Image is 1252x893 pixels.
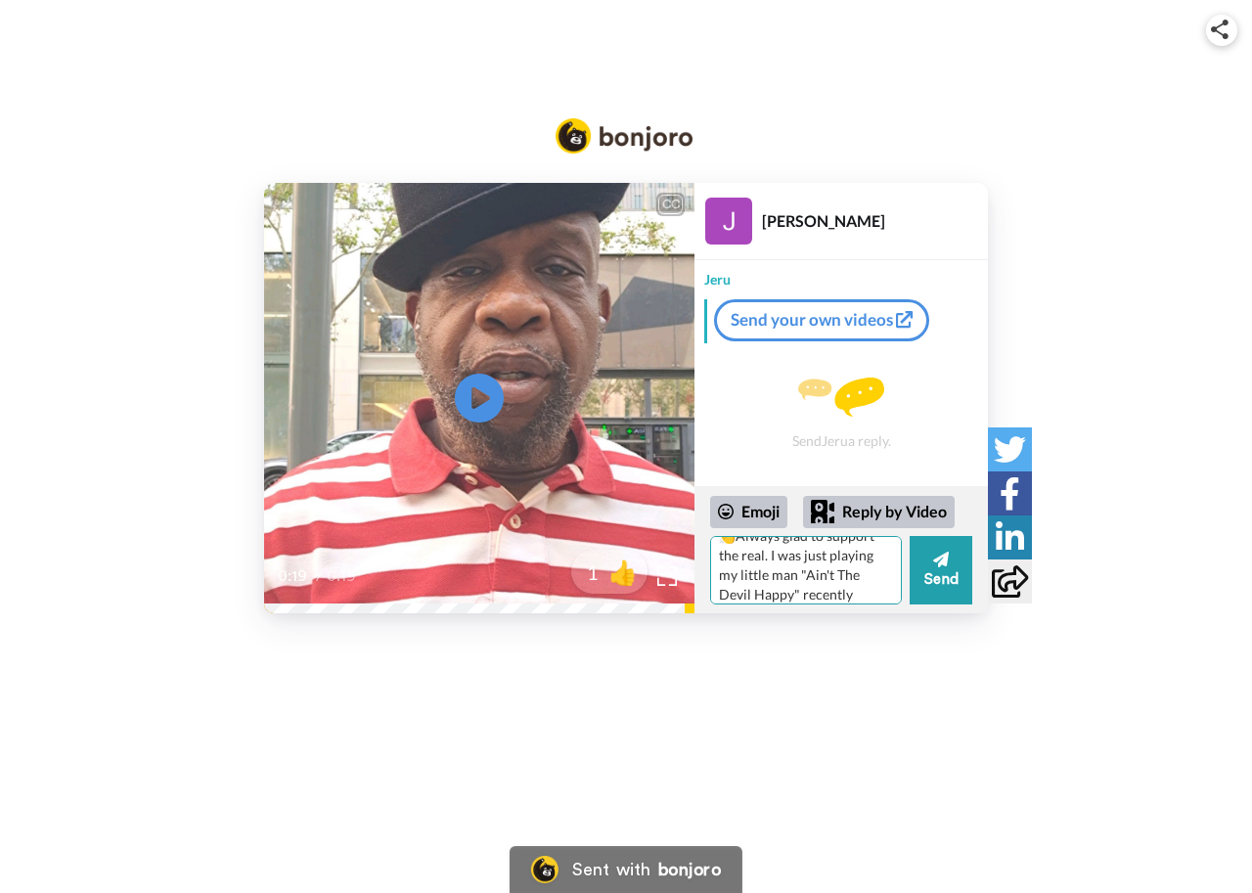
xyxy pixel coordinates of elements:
div: Jeru [694,260,988,290]
img: ic_share.svg [1211,20,1229,39]
div: Send Jeru a reply. [694,351,988,477]
div: CC [658,195,683,214]
a: Send your own videos [714,299,929,340]
span: 0:19 [327,564,361,588]
div: [PERSON_NAME] [762,211,987,230]
textarea: 👏Always glad to support the real. I was just playing my little man "Ain't The Devil Happy" recently [710,536,902,604]
div: Reply by Video [803,496,955,529]
span: 0:19 [278,564,312,588]
img: Bonjoro Logo [556,118,693,154]
span: 1 [571,558,599,586]
button: 1👍 [571,550,648,594]
img: Profile Image [705,198,752,245]
img: message.svg [798,378,884,417]
span: 👍 [599,557,648,588]
span: / [316,564,323,588]
div: Reply by Video [811,500,834,523]
button: Send [910,536,972,604]
div: Emoji [710,496,787,527]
